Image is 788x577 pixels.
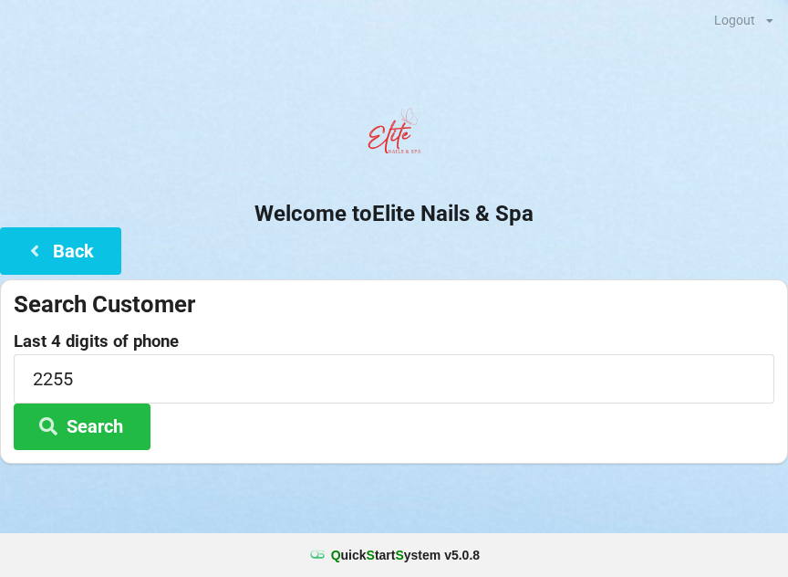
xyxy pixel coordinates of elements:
span: Q [331,548,341,562]
div: Logout [714,14,755,26]
img: EliteNailsSpa-Logo1.png [358,100,430,173]
input: 0000 [14,354,774,403]
label: Last 4 digits of phone [14,332,774,351]
b: uick tart ystem v 5.0.8 [331,546,480,564]
span: S [367,548,375,562]
img: favicon.ico [308,546,327,564]
button: Search [14,404,150,450]
span: S [395,548,403,562]
div: Search Customer [14,289,774,320]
